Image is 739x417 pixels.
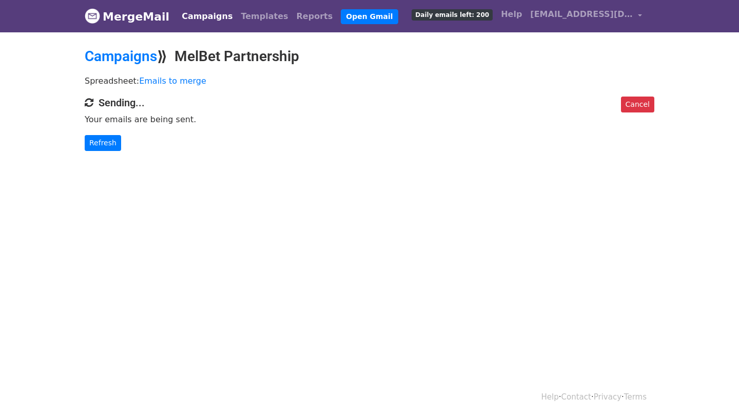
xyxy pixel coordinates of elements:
a: Terms [624,392,647,402]
a: [EMAIL_ADDRESS][DOMAIN_NAME] [526,4,646,28]
h4: Sending... [85,97,654,109]
a: Privacy [594,392,621,402]
a: Help [497,4,526,25]
a: Daily emails left: 200 [407,4,497,25]
h2: ⟫ MelBet Partnership [85,48,654,65]
a: Templates [237,6,292,27]
a: Campaigns [85,48,157,65]
a: Campaigns [178,6,237,27]
a: Emails to merge [139,76,206,86]
p: Your emails are being sent. [85,114,654,125]
a: Open Gmail [341,9,398,24]
img: MergeMail logo [85,8,100,24]
p: Spreadsheet: [85,75,654,86]
a: Reports [293,6,337,27]
a: Refresh [85,135,121,151]
a: Help [541,392,559,402]
a: Cancel [621,97,654,112]
a: MergeMail [85,6,169,27]
span: Daily emails left: 200 [412,9,493,21]
a: Contact [561,392,591,402]
span: [EMAIL_ADDRESS][DOMAIN_NAME] [530,8,633,21]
